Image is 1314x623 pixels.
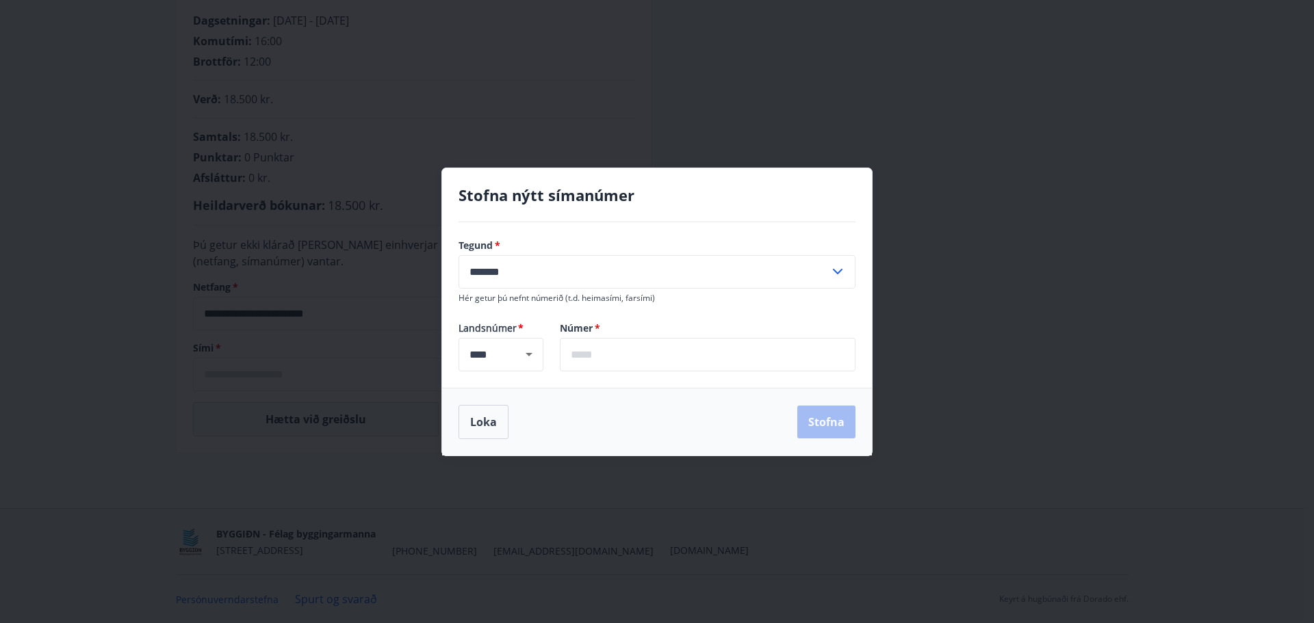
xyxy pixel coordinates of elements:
[459,292,655,304] span: Hér getur þú nefnt númerið (t.d. heimasími, farsími)
[459,321,543,335] span: Landsnúmer
[459,405,508,439] button: Loka
[560,321,855,335] label: Númer
[560,338,855,371] div: Númer
[459,239,855,252] label: Tegund
[519,345,539,364] button: Open
[459,185,855,205] h4: Stofna nýtt símanúmer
